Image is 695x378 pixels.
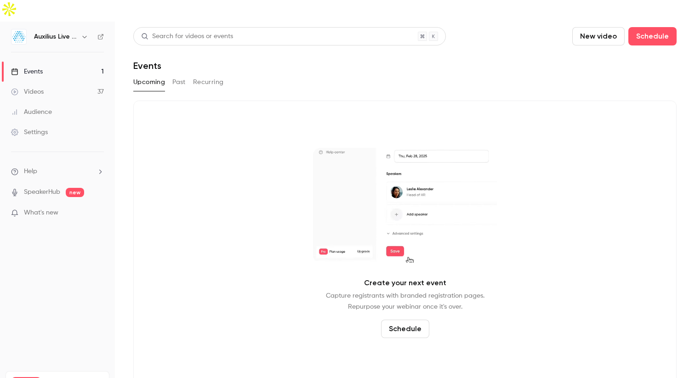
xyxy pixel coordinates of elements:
button: Upcoming [133,75,165,90]
li: help-dropdown-opener [11,167,104,176]
button: Past [172,75,186,90]
p: Create your next event [364,277,446,288]
h6: Auxilius Live Sessions [34,32,77,41]
a: SpeakerHub [24,187,60,197]
button: Schedule [628,27,677,45]
h1: Events [133,60,161,71]
span: Help [24,167,37,176]
div: Search for videos or events [141,32,233,41]
div: Events [11,67,43,76]
p: Capture registrants with branded registration pages. Repurpose your webinar once it's over. [326,290,484,312]
div: Settings [11,128,48,137]
span: new [66,188,84,197]
button: New video [572,27,625,45]
span: What's new [24,208,58,218]
div: Audience [11,107,52,117]
button: Schedule [381,320,429,338]
div: Videos [11,87,44,96]
button: Recurring [193,75,224,90]
img: Auxilius Live Sessions [11,29,26,44]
